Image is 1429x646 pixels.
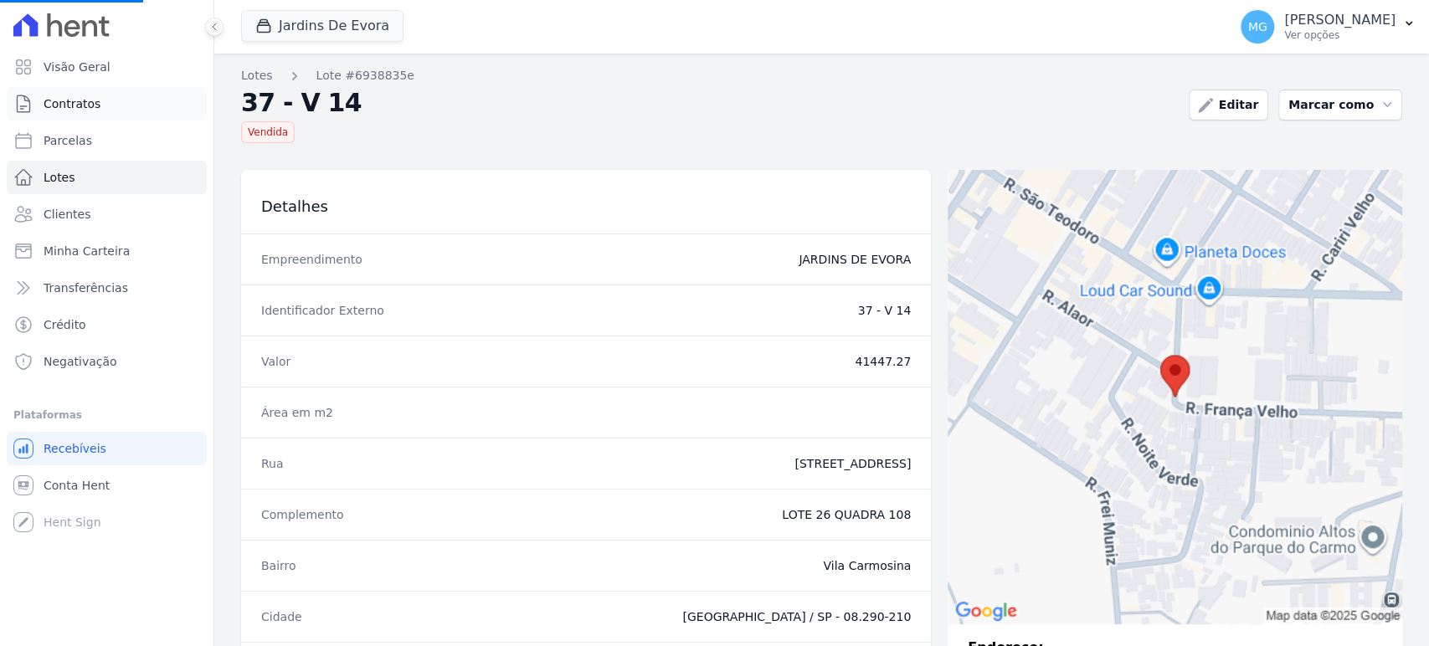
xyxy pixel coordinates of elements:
[482,608,911,625] dd: [GEOGRAPHIC_DATA] / SP - 08.290-210
[241,67,1175,85] nav: Breadcrumb
[261,302,475,319] dt: Identificador Externo
[1248,21,1267,33] span: MG
[241,91,1175,115] h2: 37 - V 14
[44,316,86,333] span: Crédito
[1284,12,1396,28] p: [PERSON_NAME]
[241,67,273,85] a: Lotes
[482,455,911,472] dd: [STREET_ADDRESS]
[44,279,128,296] span: Transferências
[479,302,911,319] dd: 37 - V 14
[7,50,207,84] a: Visão Geral
[316,67,414,85] a: Lote #6938835e
[261,251,469,268] dt: Empreendimento
[7,197,207,231] a: Clientes
[44,95,100,112] span: Contratos
[7,308,207,341] a: Crédito
[44,169,75,186] span: Lotes
[44,353,117,370] span: Negativação
[482,251,911,268] dd: JARDINS DE EVORA
[261,353,469,370] dt: Valor
[1227,3,1429,50] button: MG [PERSON_NAME] Ver opções
[241,121,295,143] span: Vendida
[44,243,130,259] span: Minha Carteira
[1278,90,1402,120] button: Marcar como
[261,455,469,472] dt: Rua
[44,59,111,75] span: Visão Geral
[7,87,207,120] a: Contratos
[44,440,106,457] span: Recebíveis
[7,271,207,305] a: Transferências
[241,10,404,42] button: Jardins De Evora
[7,345,207,378] a: Negativação
[7,234,207,268] a: Minha Carteira
[948,170,1402,624] img: staticmap
[1284,28,1396,42] p: Ver opções
[7,469,207,502] a: Conta Hent
[44,132,92,149] span: Parcelas
[482,506,911,523] dd: LOTE 26 QUADRA 108
[1189,90,1268,120] a: Editar
[7,161,207,194] a: Lotes
[261,404,469,421] dt: Área em m2
[13,405,200,425] div: Plataformas
[44,477,110,494] span: Conta Hent
[261,608,469,625] dt: Cidade
[7,124,207,157] a: Parcelas
[7,432,207,465] a: Recebíveis
[44,206,90,223] span: Clientes
[482,353,911,370] dd: 41447.27
[482,557,911,574] dd: Vila Carmosina
[261,197,478,217] h3: Detalhes
[261,506,469,523] dt: Complemento
[261,557,469,574] dt: Bairro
